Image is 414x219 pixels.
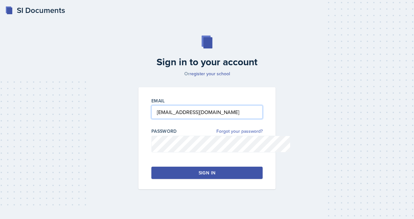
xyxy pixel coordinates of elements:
[135,56,279,68] h2: Sign in to your account
[151,128,177,134] label: Password
[199,170,215,176] div: Sign in
[151,105,263,119] input: Email
[190,70,230,77] a: register your school
[151,167,263,179] button: Sign in
[216,128,263,135] a: Forgot your password?
[5,5,65,16] a: SI Documents
[151,98,165,104] label: Email
[135,70,279,77] p: Or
